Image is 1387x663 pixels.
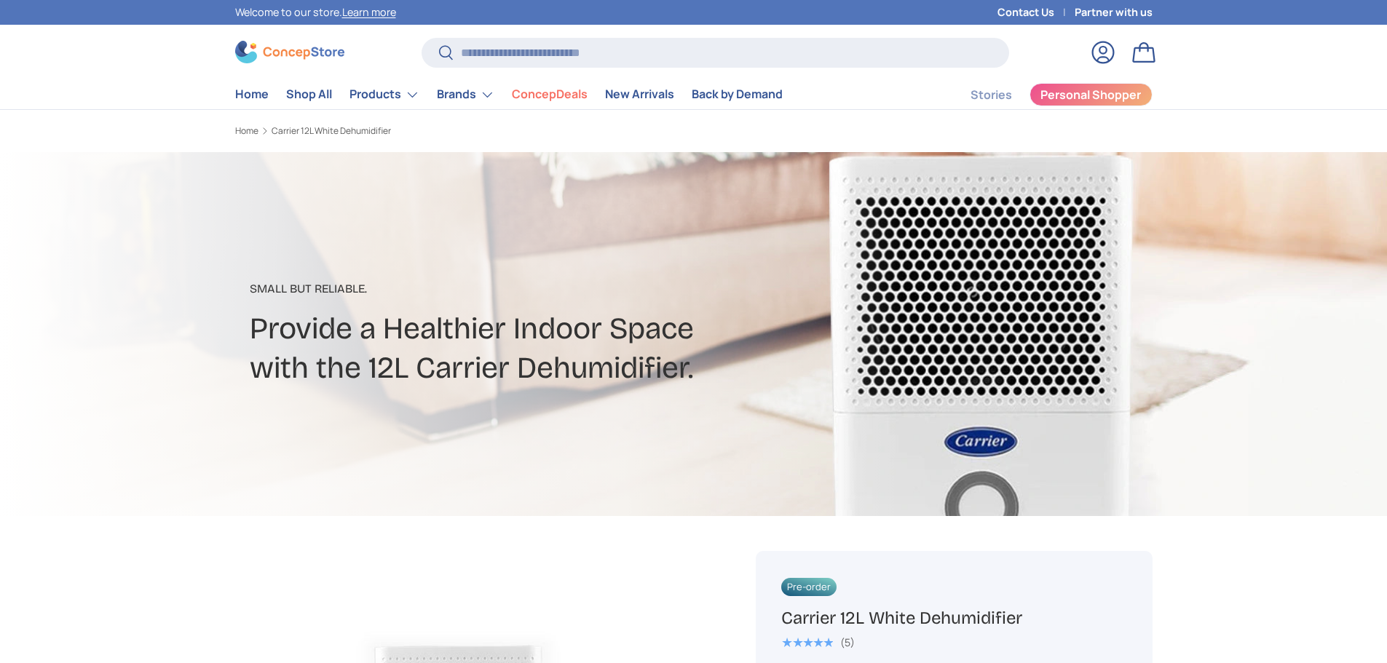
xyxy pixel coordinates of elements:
nav: Secondary [936,80,1153,109]
p: Welcome to our store. [235,4,396,20]
h2: Provide a Healthier Indoor Space with the 12L Carrier Dehumidifier. [250,309,809,388]
a: 5.0 out of 5.0 stars (5) [781,633,855,649]
p: Small But Reliable. [250,280,809,298]
a: Products [349,80,419,109]
a: Home [235,127,258,135]
summary: Brands [428,80,503,109]
a: Brands [437,80,494,109]
a: Shop All [286,80,332,108]
div: (5) [840,637,855,648]
a: New Arrivals [605,80,674,108]
nav: Breadcrumbs [235,124,722,138]
span: ★★★★★ [781,635,833,650]
img: ConcepStore [235,41,344,63]
span: Personal Shopper [1040,89,1141,100]
a: Carrier 12L White Dehumidifier [272,127,391,135]
a: Stories [971,81,1012,109]
a: Partner with us [1075,4,1153,20]
a: Personal Shopper [1030,83,1153,106]
div: 5.0 out of 5.0 stars [781,636,833,649]
a: Back by Demand [692,80,783,108]
a: Learn more [342,5,396,19]
summary: Products [341,80,428,109]
a: Contact Us [997,4,1075,20]
a: Home [235,80,269,108]
h1: Carrier 12L White Dehumidifier [781,607,1126,630]
span: Pre-order [781,578,837,596]
nav: Primary [235,80,783,109]
a: ConcepDeals [512,80,588,108]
